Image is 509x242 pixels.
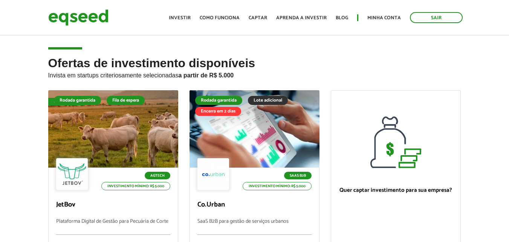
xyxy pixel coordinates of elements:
p: SaaS B2B para gestão de serviços urbanos [197,219,312,235]
p: Agtech [145,172,170,179]
p: Investimento mínimo: R$ 5.000 [243,182,312,190]
p: Co.Urban [197,201,312,209]
a: Minha conta [367,15,401,20]
div: Fila de espera [48,98,87,105]
p: Investimento mínimo: R$ 5.000 [101,182,170,190]
div: Rodada garantida [54,96,101,105]
p: Invista em startups criteriosamente selecionadas [48,70,461,79]
a: Blog [336,15,348,20]
div: Lote adicional [248,96,288,105]
a: Aprenda a investir [276,15,327,20]
strong: a partir de R$ 5.000 [179,72,234,79]
a: Como funciona [200,15,240,20]
div: Rodada garantida [195,96,242,105]
div: Encerra em 2 dias [195,107,241,116]
p: SaaS B2B [284,172,312,179]
p: JetBov [56,201,170,209]
h2: Ofertas de investimento disponíveis [48,57,461,90]
a: Sair [410,12,463,23]
p: Plataforma Digital de Gestão para Pecuária de Corte [56,219,170,235]
a: Captar [249,15,267,20]
a: Investir [169,15,191,20]
img: EqSeed [48,8,109,28]
div: Fila de espera [107,96,145,105]
p: Quer captar investimento para sua empresa? [339,187,453,194]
